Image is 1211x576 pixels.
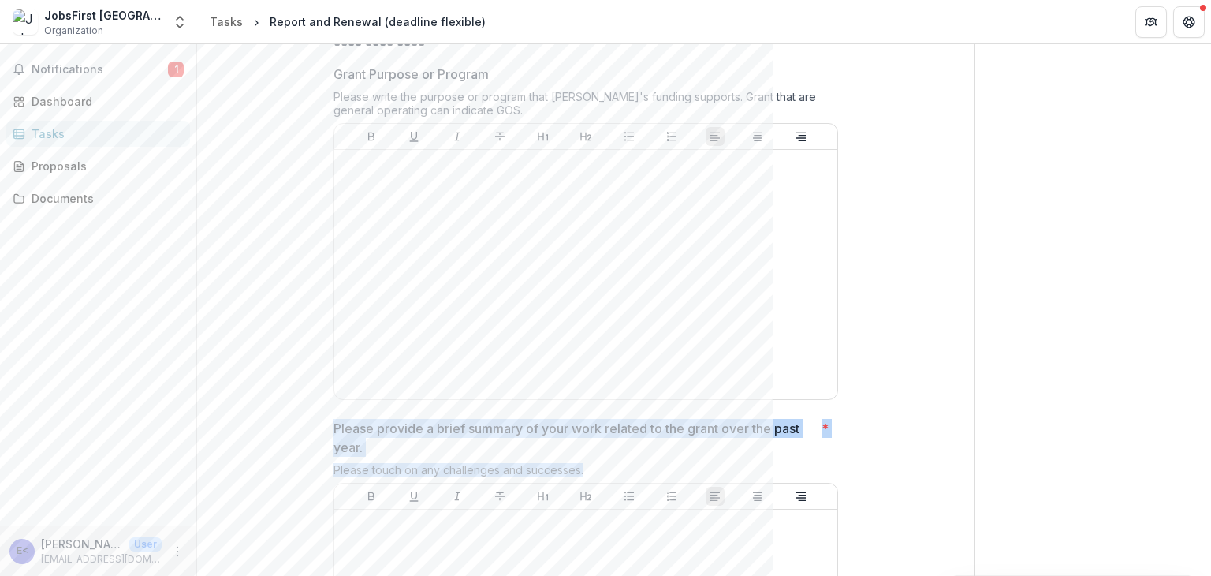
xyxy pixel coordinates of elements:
[490,487,509,506] button: Strike
[1173,6,1205,38] button: Get Help
[748,127,767,146] button: Align Center
[17,546,28,556] div: Evy Gonzalez <egonzalez@jobsfirstnyc.org>
[534,487,553,506] button: Heading 1
[44,24,103,38] span: Organization
[333,463,838,483] div: Please touch on any challenges and successes.
[404,127,423,146] button: Underline
[333,90,838,123] div: Please write the purpose or program that [PERSON_NAME]'s funding supports. Grant that are general...
[6,121,190,147] a: Tasks
[576,127,595,146] button: Heading 2
[32,63,168,77] span: Notifications
[203,10,249,33] a: Tasks
[620,127,639,146] button: Bullet List
[32,125,177,142] div: Tasks
[44,7,162,24] div: JobsFirst [GEOGRAPHIC_DATA]
[662,487,681,506] button: Ordered List
[6,153,190,179] a: Proposals
[168,542,187,561] button: More
[333,65,489,84] p: Grant Purpose or Program
[576,487,595,506] button: Heading 2
[662,127,681,146] button: Ordered List
[203,10,492,33] nav: breadcrumb
[13,9,38,35] img: JobsFirst NYC
[32,190,177,207] div: Documents
[490,127,509,146] button: Strike
[6,57,190,82] button: Notifications1
[32,158,177,174] div: Proposals
[404,487,423,506] button: Underline
[706,127,725,146] button: Align Left
[41,536,123,552] p: [PERSON_NAME] <[EMAIL_ADDRESS][DOMAIN_NAME]>
[169,6,191,38] button: Open entity switcher
[41,552,162,567] p: [EMAIL_ADDRESS][DOMAIN_NAME]
[6,88,190,114] a: Dashboard
[792,127,810,146] button: Align Right
[706,487,725,506] button: Align Left
[362,487,381,506] button: Bold
[448,487,467,506] button: Italicize
[210,13,243,30] div: Tasks
[362,127,381,146] button: Bold
[32,93,177,110] div: Dashboard
[792,487,810,506] button: Align Right
[448,127,467,146] button: Italicize
[6,185,190,211] a: Documents
[168,62,184,77] span: 1
[270,13,486,30] div: Report and Renewal (deadline flexible)
[534,127,553,146] button: Heading 1
[333,419,815,457] p: Please provide a brief summary of your work related to the grant over the past year.
[748,487,767,506] button: Align Center
[129,537,162,552] p: User
[620,487,639,506] button: Bullet List
[1135,6,1167,38] button: Partners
